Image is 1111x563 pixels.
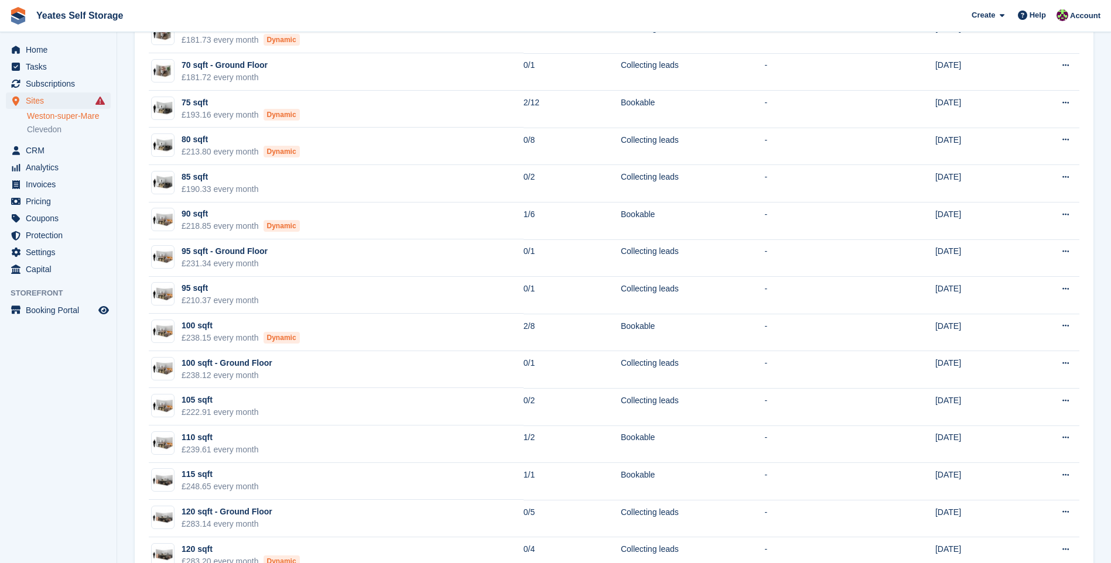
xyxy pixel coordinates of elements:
a: menu [6,75,111,92]
img: 100-sqft-unit.jpg [152,211,174,228]
img: 125-sqft-unit.jpg [152,472,174,489]
td: 0/1 [524,277,621,314]
div: 80 sqft [182,133,300,146]
td: [DATE] [935,314,1018,351]
td: Bookable [621,202,765,240]
td: Collecting leads [621,277,765,314]
span: Storefront [11,287,117,299]
a: menu [6,159,111,176]
td: [DATE] [935,165,1018,202]
td: [DATE] [935,202,1018,240]
td: Bookable [621,91,765,128]
div: 110 sqft [182,431,259,444]
span: Capital [26,261,96,277]
img: 75-sqft-unit.jpg [152,99,174,116]
td: - [765,500,873,537]
a: menu [6,227,111,243]
div: 100 sqft [182,320,300,332]
img: 100-sqft-unit.jpg [152,323,174,340]
td: - [765,314,873,351]
div: £210.37 every month [182,294,259,307]
td: 1/2 [524,425,621,463]
td: Collecting leads [621,351,765,389]
a: menu [6,142,111,159]
td: [DATE] [935,463,1018,500]
td: 0/8 [524,128,621,165]
td: [DATE] [935,16,1018,54]
img: 100-sqft-unit.jpg [152,286,174,303]
a: Clevedon [27,124,111,135]
td: 0/2 [524,388,621,425]
img: 100-sqft-unit.jpg [152,360,174,377]
td: [DATE] [935,277,1018,314]
div: 85 sqft [182,171,259,183]
img: 64-sqft-unit.jpg [152,25,174,42]
td: [DATE] [935,500,1018,537]
img: 100-sqft-unit.jpg [152,249,174,266]
div: 120 sqft [182,543,300,555]
td: 0/2 [524,165,621,202]
div: Dynamic [264,332,300,344]
span: Create [972,9,995,21]
td: 0/1 [524,351,621,389]
td: [DATE] [935,425,1018,463]
td: Bookable [621,463,765,500]
img: 100-sqft-unit.jpg [152,435,174,452]
a: Yeates Self Storage [32,6,128,25]
td: Collecting leads [621,53,765,91]
span: Tasks [26,59,96,75]
td: [DATE] [935,53,1018,91]
td: 2/12 [524,91,621,128]
div: 70 sqft - Ground Floor [182,59,268,71]
td: - [765,91,873,128]
a: menu [6,210,111,226]
img: 125-sqft-unit.jpg [152,546,174,563]
td: 0/9 [524,16,621,54]
a: menu [6,42,111,58]
span: Subscriptions [26,75,96,92]
a: menu [6,59,111,75]
td: - [765,239,873,277]
span: Settings [26,244,96,260]
span: Booking Portal [26,302,96,318]
td: - [765,388,873,425]
img: 75-sqft-unit.jpg [152,174,174,191]
span: Help [1030,9,1046,21]
td: Bookable [621,314,765,351]
td: [DATE] [935,91,1018,128]
div: £213.80 every month [182,146,300,158]
i: Smart entry sync failures have occurred [95,96,105,105]
a: menu [6,193,111,210]
div: 90 sqft [182,208,300,220]
td: [DATE] [935,239,1018,277]
td: 0/5 [524,500,621,537]
a: menu [6,92,111,109]
span: Account [1070,10,1100,22]
img: 125-sqft-unit.jpg [152,509,174,526]
img: Adam [1057,9,1068,21]
td: Bookable [621,425,765,463]
td: 0/1 [524,239,621,277]
a: Weston-super-Mare [27,111,111,122]
a: menu [6,302,111,318]
td: 0/1 [524,53,621,91]
span: Pricing [26,193,96,210]
div: 95 sqft - Ground Floor [182,245,268,258]
td: Collecting leads [621,500,765,537]
td: Collecting leads [621,165,765,202]
div: 95 sqft [182,282,259,294]
td: Collecting leads [621,388,765,425]
td: - [765,128,873,165]
td: - [765,277,873,314]
span: Sites [26,92,96,109]
div: Dynamic [264,220,300,232]
span: Coupons [26,210,96,226]
div: £248.65 every month [182,480,259,493]
td: - [765,165,873,202]
div: 105 sqft [182,394,259,406]
div: Dynamic [264,146,300,157]
div: £193.16 every month [182,109,300,121]
td: - [765,16,873,54]
td: - [765,463,873,500]
div: £231.34 every month [182,258,268,270]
